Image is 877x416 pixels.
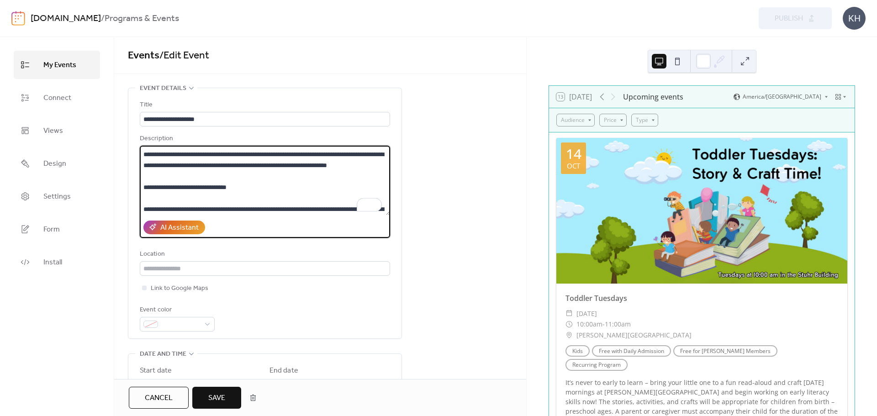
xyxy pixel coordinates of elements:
span: Link to Google Maps [151,283,208,294]
a: Install [14,248,100,276]
div: 14 [566,147,581,161]
span: Date [269,378,283,389]
div: ​ [565,308,573,319]
span: Views [43,124,63,138]
a: Views [14,116,100,145]
textarea: To enrich screen reader interactions, please activate Accessibility in Grammarly extension settings [140,146,390,215]
span: 11:00am [605,319,631,330]
span: Time [206,378,220,389]
span: Save [208,393,225,404]
a: Settings [14,182,100,211]
a: Events [128,46,159,66]
span: Cancel [145,393,173,404]
span: Event details [140,83,186,94]
span: Settings [43,190,71,204]
span: Design [43,157,66,171]
img: logo [11,11,25,26]
button: AI Assistant [143,221,205,234]
div: Location [140,249,388,260]
div: End date [269,365,298,376]
a: My Events [14,51,100,79]
span: [PERSON_NAME][GEOGRAPHIC_DATA] [576,330,692,341]
a: Form [14,215,100,243]
span: Install [43,255,62,270]
span: / Edit Event [159,46,209,66]
span: - [602,319,605,330]
b: Programs & Events [105,10,179,27]
div: ​ [565,319,573,330]
div: Title [140,100,388,111]
div: ​ [565,330,573,341]
div: Description [140,133,388,144]
div: AI Assistant [160,222,199,233]
span: My Events [43,58,76,73]
div: Oct [567,163,580,169]
a: Connect [14,84,100,112]
a: [DOMAIN_NAME] [31,10,101,27]
div: Upcoming events [623,91,683,102]
div: Toddler Tuesdays [556,293,847,304]
span: Time [335,378,350,389]
b: / [101,10,105,27]
span: [DATE] [576,308,597,319]
span: Date [140,378,153,389]
div: Start date [140,365,172,376]
span: America/[GEOGRAPHIC_DATA] [743,94,821,100]
button: Cancel [129,387,189,409]
div: KH [843,7,866,30]
div: Event color [140,305,213,316]
span: Date and time [140,349,186,360]
a: Design [14,149,100,178]
span: Connect [43,91,71,105]
span: Form [43,222,60,237]
span: 10:00am [576,319,602,330]
button: Save [192,387,241,409]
